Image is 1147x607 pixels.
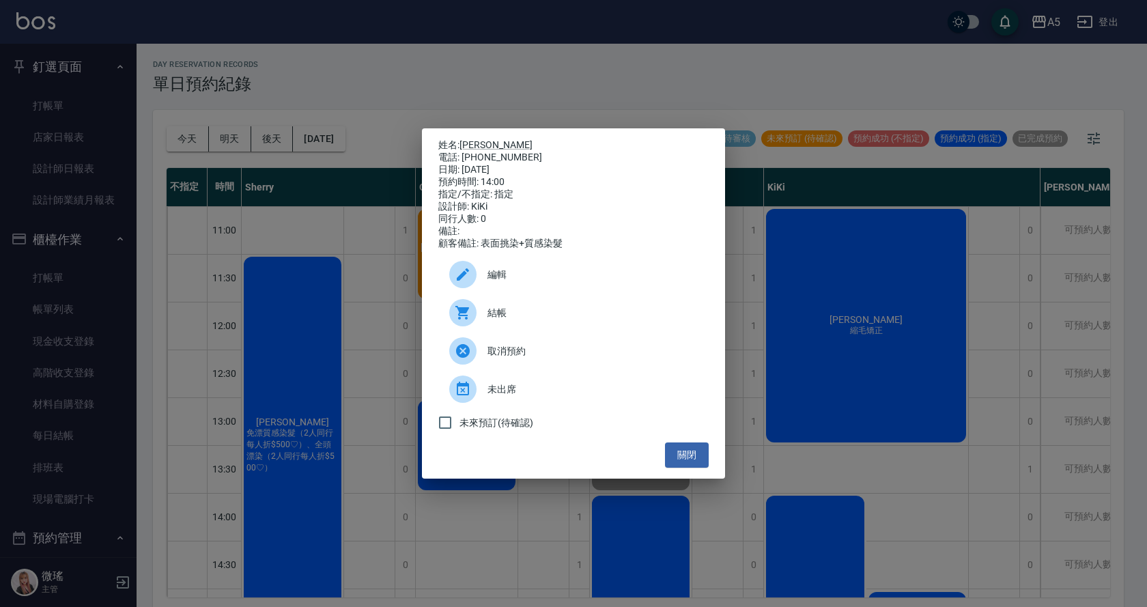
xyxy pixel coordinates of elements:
div: 顧客備註: 表面挑染+質感染髮 [438,238,709,250]
span: 編輯 [487,268,698,282]
div: 指定/不指定: 指定 [438,188,709,201]
span: 未出席 [487,382,698,397]
p: 姓名: [438,139,709,152]
span: 未來預訂(待確認) [459,416,533,430]
a: 結帳 [438,294,709,332]
div: 同行人數: 0 [438,213,709,225]
button: 關閉 [665,442,709,468]
div: 編輯 [438,255,709,294]
span: 取消預約 [487,344,698,358]
div: 取消預約 [438,332,709,370]
span: 結帳 [487,306,698,320]
div: 電話: [PHONE_NUMBER] [438,152,709,164]
a: [PERSON_NAME] [459,139,533,150]
div: 未出席 [438,370,709,408]
div: 備註: [438,225,709,238]
div: 日期: [DATE] [438,164,709,176]
div: 設計師: KiKi [438,201,709,213]
div: 預約時間: 14:00 [438,176,709,188]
